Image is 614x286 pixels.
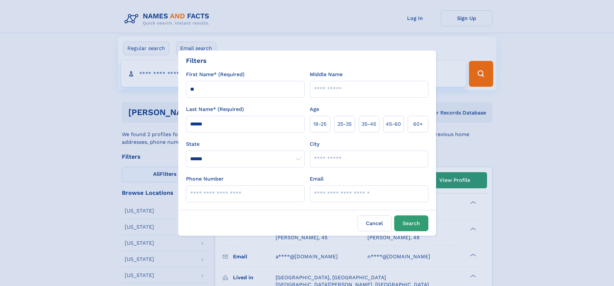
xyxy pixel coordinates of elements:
[337,120,352,128] span: 25‑35
[362,120,376,128] span: 35‑45
[310,105,319,113] label: Age
[186,71,245,78] label: First Name* (Required)
[357,215,392,231] label: Cancel
[310,140,319,148] label: City
[186,175,224,183] label: Phone Number
[186,56,207,65] div: Filters
[310,71,343,78] label: Middle Name
[313,120,326,128] span: 18‑25
[186,140,305,148] label: State
[394,215,428,231] button: Search
[186,105,244,113] label: Last Name* (Required)
[413,120,423,128] span: 60+
[386,120,401,128] span: 45‑60
[310,175,324,183] label: Email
